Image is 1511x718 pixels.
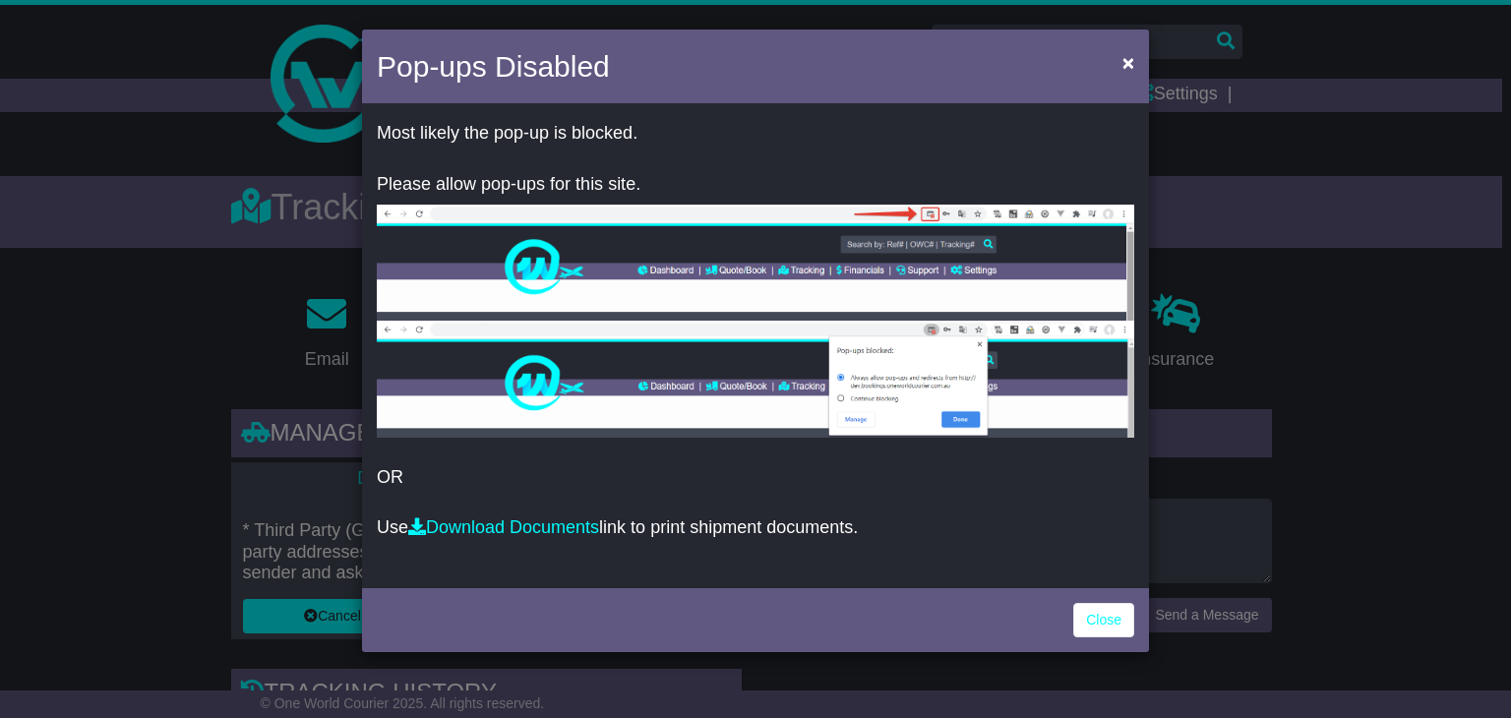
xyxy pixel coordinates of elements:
[1113,42,1144,83] button: Close
[377,321,1134,438] img: allow-popup-2.png
[1073,603,1134,637] a: Close
[1122,51,1134,74] span: ×
[377,123,1134,145] p: Most likely the pop-up is blocked.
[362,108,1149,583] div: OR
[377,205,1134,321] img: allow-popup-1.png
[408,517,599,537] a: Download Documents
[377,174,1134,196] p: Please allow pop-ups for this site.
[377,44,610,89] h4: Pop-ups Disabled
[377,517,1134,539] p: Use link to print shipment documents.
